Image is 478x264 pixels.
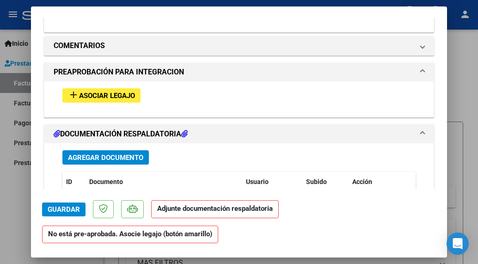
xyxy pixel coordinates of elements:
mat-icon: add [68,89,79,100]
datatable-header-cell: Acción [349,172,395,192]
h1: COMENTARIOS [54,40,105,51]
span: Usuario [246,178,269,185]
strong: Adjunte documentación respaldatoria [157,204,273,213]
datatable-header-cell: ID [62,172,86,192]
mat-expansion-panel-header: COMENTARIOS [44,37,434,55]
div: PREAPROBACIÓN PARA INTEGRACION [44,81,434,117]
datatable-header-cell: Subido [302,172,349,192]
mat-expansion-panel-header: PREAPROBACIÓN PARA INTEGRACION [44,63,434,81]
button: Agregar Documento [62,150,149,165]
span: Agregar Documento [68,153,143,162]
datatable-header-cell: Usuario [242,172,302,192]
h1: DOCUMENTACIÓN RESPALDATORIA [54,129,188,140]
button: Guardar [42,203,86,216]
span: Documento [89,178,123,185]
strong: No está pre-aprobada. Asocie legajo (botón amarillo) [42,226,218,244]
datatable-header-cell: Documento [86,172,242,192]
span: Guardar [48,205,80,214]
span: Acción [352,178,372,185]
span: ID [66,178,72,185]
mat-expansion-panel-header: DOCUMENTACIÓN RESPALDATORIA [44,125,434,143]
h1: PREAPROBACIÓN PARA INTEGRACION [54,67,184,78]
button: Asociar Legajo [62,88,141,103]
span: Asociar Legajo [79,92,135,100]
div: Open Intercom Messenger [447,233,469,255]
span: Subido [306,178,327,185]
